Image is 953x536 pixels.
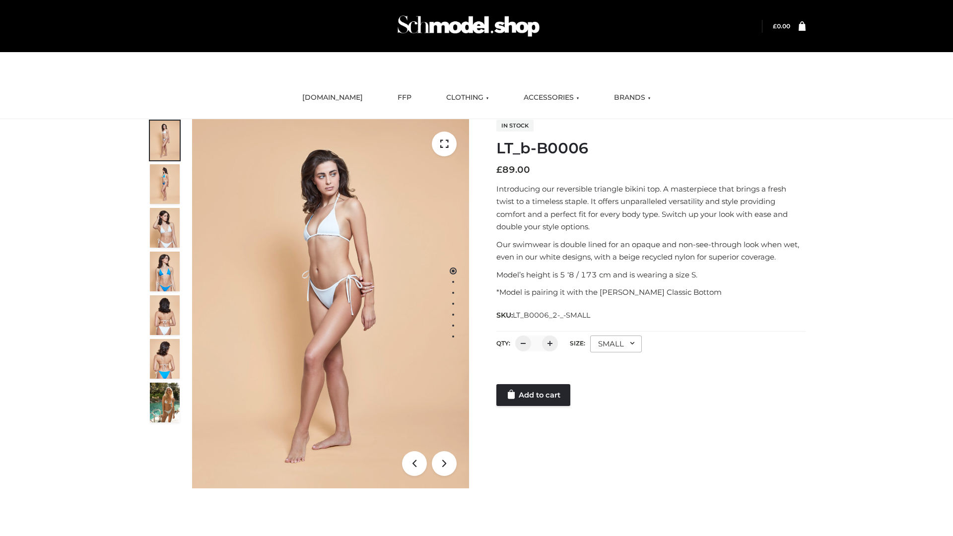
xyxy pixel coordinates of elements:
[590,335,642,352] div: SMALL
[150,121,180,160] img: ArielClassicBikiniTop_CloudNine_AzureSky_OW114ECO_1-scaled.jpg
[496,183,806,233] p: Introducing our reversible triangle bikini top. A masterpiece that brings a fresh twist to a time...
[150,295,180,335] img: ArielClassicBikiniTop_CloudNine_AzureSky_OW114ECO_7-scaled.jpg
[150,208,180,248] img: ArielClassicBikiniTop_CloudNine_AzureSky_OW114ECO_3-scaled.jpg
[773,22,777,30] span: £
[496,384,570,406] a: Add to cart
[513,311,590,320] span: LT_B0006_2-_-SMALL
[439,87,496,109] a: CLOTHING
[150,164,180,204] img: ArielClassicBikiniTop_CloudNine_AzureSky_OW114ECO_2-scaled.jpg
[150,339,180,379] img: ArielClassicBikiniTop_CloudNine_AzureSky_OW114ECO_8-scaled.jpg
[192,119,469,488] img: ArielClassicBikiniTop_CloudNine_AzureSky_OW114ECO_1
[496,120,534,132] span: In stock
[496,238,806,264] p: Our swimwear is double lined for an opaque and non-see-through look when wet, even in our white d...
[394,6,543,46] img: Schmodel Admin 964
[496,139,806,157] h1: LT_b-B0006
[496,164,502,175] span: £
[496,286,806,299] p: *Model is pairing it with the [PERSON_NAME] Classic Bottom
[150,252,180,291] img: ArielClassicBikiniTop_CloudNine_AzureSky_OW114ECO_4-scaled.jpg
[496,339,510,347] label: QTY:
[773,22,790,30] bdi: 0.00
[390,87,419,109] a: FFP
[607,87,658,109] a: BRANDS
[516,87,587,109] a: ACCESSORIES
[496,309,591,321] span: SKU:
[496,268,806,281] p: Model’s height is 5 ‘8 / 173 cm and is wearing a size S.
[295,87,370,109] a: [DOMAIN_NAME]
[150,383,180,422] img: Arieltop_CloudNine_AzureSky2.jpg
[570,339,585,347] label: Size:
[496,164,530,175] bdi: 89.00
[773,22,790,30] a: £0.00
